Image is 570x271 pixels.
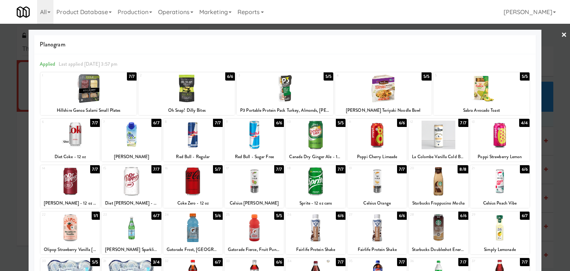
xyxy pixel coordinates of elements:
[164,199,222,208] div: Coke Zero - 12 oz
[40,199,100,208] div: [PERSON_NAME] - 12 oz cans
[435,106,529,115] div: Sabra Avocado Toast
[90,119,100,127] div: 7/7
[336,165,345,173] div: 7/7
[127,72,137,81] div: 7/7
[472,258,500,264] div: 37
[286,119,345,161] div: 105/5Canada Dry Ginger Ale - 12 oz
[163,119,223,161] div: 87/7Red Bull - Regular
[336,106,430,115] div: [PERSON_NAME] Teriyaki Noodle Bowl
[213,165,223,173] div: 5/7
[164,152,222,161] div: Red Bull - Regular
[409,165,468,208] div: 208/8Starbucks Frappucino Mocha
[337,72,383,79] div: 4
[225,72,235,81] div: 6/6
[165,212,193,218] div: 24
[238,106,332,115] div: P3 Portable Protein Pack Turkey, Almonds, [PERSON_NAME] Cheese
[435,72,482,79] div: 5
[103,245,160,254] div: [PERSON_NAME] Sparkling
[336,258,345,266] div: 7/7
[470,212,530,254] div: 296/7Simply Lemonade
[287,199,344,208] div: Sprite - 12 oz cans
[520,212,530,220] div: 6/7
[42,119,70,125] div: 6
[410,199,467,208] div: Starbucks Frappucino Mocha
[138,106,235,115] div: Oh Snap! Dilly Bites
[225,212,284,254] div: 255/5Gatorade Fierce, Fruit Punch - 20 oz
[458,258,468,266] div: 7/7
[286,165,345,208] div: 187/7Sprite - 12 oz cans
[102,165,161,208] div: 157/7Diet [PERSON_NAME] - 12 oz Cans
[347,119,407,161] div: 116/6Poppi Cherry Limeade
[213,119,223,127] div: 7/7
[410,245,467,254] div: Starbucks Doubleshot Energy Caffe Mocha
[42,245,99,254] div: Olipop Strawberry Vanilla [MEDICAL_DATA] Soda
[287,258,315,264] div: 34
[213,212,223,220] div: 5/6
[470,245,530,254] div: Simply Lemonade
[213,258,223,266] div: 6/7
[286,212,345,254] div: 266/6Fairlife Protein Shake
[138,72,235,115] div: 26/6Oh Snap! Dilly Bites
[225,165,284,208] div: 177/7Celsius [PERSON_NAME]
[336,119,345,127] div: 5/5
[409,245,468,254] div: Starbucks Doubleshot Energy Caffe Mocha
[349,258,377,264] div: 35
[347,165,407,208] div: 197/7Celsius Orange
[40,212,100,254] div: 221/1Olipop Strawberry Vanilla [MEDICAL_DATA] Soda
[59,61,118,68] span: Last applied [DATE] 3:57 pm
[40,152,100,161] div: Diet Coke - 12 oz
[287,212,315,218] div: 26
[458,212,468,220] div: 6/6
[410,212,438,218] div: 28
[151,119,161,127] div: 6/7
[520,165,530,173] div: 6/6
[397,212,407,220] div: 6/6
[140,106,234,115] div: Oh Snap! Dilly Bites
[335,106,432,115] div: [PERSON_NAME] Teriyaki Noodle Bowl
[151,212,161,220] div: 6/7
[226,245,283,254] div: Gatorade Fierce, Fruit Punch - 20 oz
[433,106,530,115] div: Sabra Avocado Toast
[90,165,100,173] div: 7/7
[286,245,345,254] div: Fairlife Protein Shake
[102,199,161,208] div: Diet [PERSON_NAME] - 12 oz Cans
[472,165,500,172] div: 21
[103,212,131,218] div: 23
[103,258,131,264] div: 31
[470,119,530,161] div: 134/4Poppi Strawberry Lemon
[40,106,137,115] div: Hillshire Genoa Salami Small Plates
[347,199,407,208] div: Celsius Orange
[397,165,407,173] div: 7/7
[410,165,438,172] div: 20
[471,245,528,254] div: Simply Lemonade
[519,119,530,127] div: 4/4
[471,199,528,208] div: Celsius Peach Vibe
[102,245,161,254] div: [PERSON_NAME] Sparkling
[42,72,89,79] div: 1
[42,152,99,161] div: Diet Coke - 12 oz
[347,212,407,254] div: 276/6Fairlife Protein Shake
[349,119,377,125] div: 11
[287,119,315,125] div: 10
[409,199,468,208] div: Starbucks Frappucino Mocha
[287,165,315,172] div: 18
[17,6,30,19] img: Micromart
[103,199,160,208] div: Diet [PERSON_NAME] - 12 oz Cans
[274,212,284,220] div: 5/5
[458,119,468,127] div: 7/7
[163,199,223,208] div: Coke Zero - 12 oz
[520,258,530,266] div: 7/7
[349,212,377,218] div: 27
[140,72,187,79] div: 2
[226,212,254,218] div: 25
[42,212,70,218] div: 22
[103,152,160,161] div: [PERSON_NAME]
[40,165,100,208] div: 147/7[PERSON_NAME] - 12 oz cans
[225,199,284,208] div: Celsius [PERSON_NAME]
[433,72,530,115] div: 55/5Sabra Avocado Toast
[397,258,407,266] div: 7/7
[274,165,284,173] div: 7/7
[165,258,193,264] div: 32
[40,39,530,50] span: Planogram
[471,152,528,161] div: Poppi Strawberry Lemon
